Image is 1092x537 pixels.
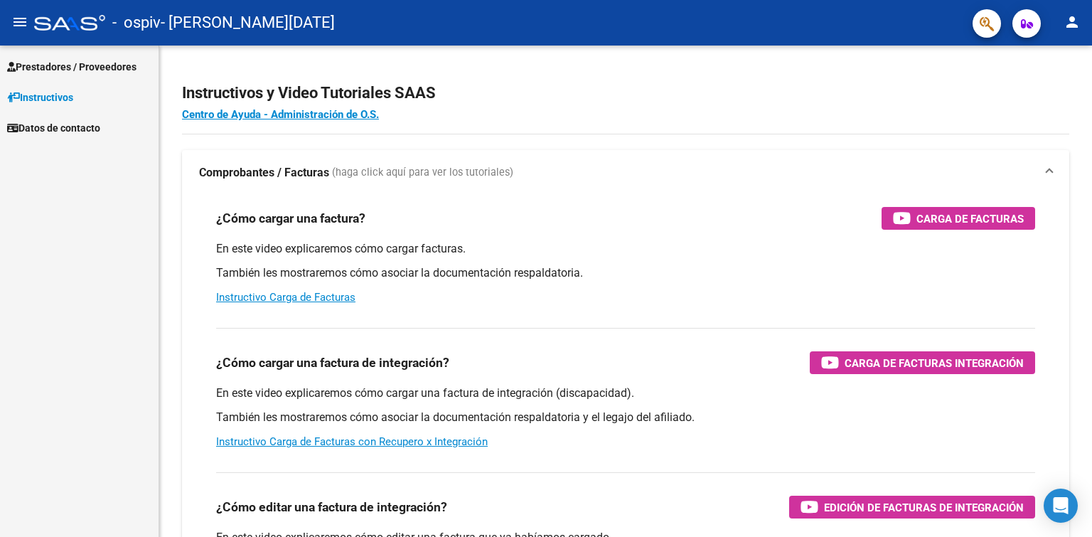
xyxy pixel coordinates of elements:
button: Edición de Facturas de integración [789,496,1035,519]
a: Centro de Ayuda - Administración de O.S. [182,108,379,121]
p: También les mostraremos cómo asociar la documentación respaldatoria. [216,265,1035,281]
span: Prestadores / Proveedores [7,59,136,75]
div: Open Intercom Messenger [1044,489,1078,523]
span: - [PERSON_NAME][DATE] [161,7,335,38]
h3: ¿Cómo editar una factura de integración? [216,497,447,517]
span: Edición de Facturas de integración [824,499,1024,516]
span: Carga de Facturas Integración [845,354,1024,372]
button: Carga de Facturas [882,207,1035,230]
span: Instructivos [7,90,73,105]
h3: ¿Cómo cargar una factura? [216,208,365,228]
span: Datos de contacto [7,120,100,136]
p: En este video explicaremos cómo cargar facturas. [216,241,1035,257]
a: Instructivo Carga de Facturas con Recupero x Integración [216,435,488,448]
mat-icon: person [1064,14,1081,31]
button: Carga de Facturas Integración [810,351,1035,374]
strong: Comprobantes / Facturas [199,165,329,181]
a: Instructivo Carga de Facturas [216,291,355,304]
span: Carga de Facturas [916,210,1024,228]
span: (haga click aquí para ver los tutoriales) [332,165,513,181]
span: - ospiv [112,7,161,38]
p: También les mostraremos cómo asociar la documentación respaldatoria y el legajo del afiliado. [216,410,1035,425]
p: En este video explicaremos cómo cargar una factura de integración (discapacidad). [216,386,1035,401]
mat-expansion-panel-header: Comprobantes / Facturas (haga click aquí para ver los tutoriales) [182,150,1069,196]
h2: Instructivos y Video Tutoriales SAAS [182,80,1069,107]
mat-icon: menu [11,14,28,31]
h3: ¿Cómo cargar una factura de integración? [216,353,449,373]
